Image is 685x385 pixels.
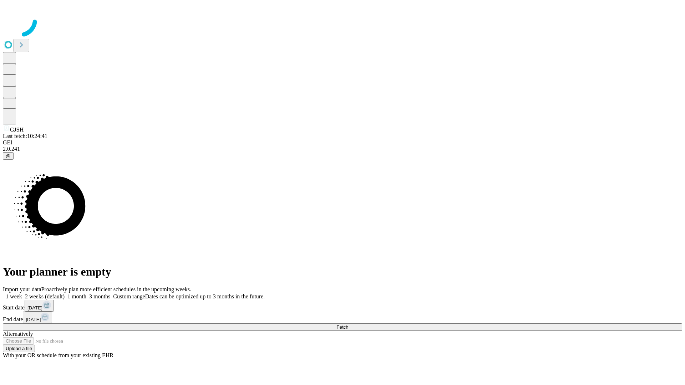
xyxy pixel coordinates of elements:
[6,293,22,299] span: 1 week
[23,312,52,323] button: [DATE]
[3,286,41,292] span: Import your data
[26,317,41,322] span: [DATE]
[145,293,265,299] span: Dates can be optimized up to 3 months in the future.
[3,352,113,358] span: With your OR schedule from your existing EHR
[6,153,11,159] span: @
[3,146,682,152] div: 2.0.241
[3,300,682,312] div: Start date
[113,293,145,299] span: Custom range
[89,293,110,299] span: 3 months
[3,312,682,323] div: End date
[3,133,47,139] span: Last fetch: 10:24:41
[3,345,35,352] button: Upload a file
[3,152,14,160] button: @
[336,324,348,330] span: Fetch
[25,300,54,312] button: [DATE]
[3,323,682,331] button: Fetch
[10,127,24,133] span: GJSH
[27,305,42,310] span: [DATE]
[3,331,33,337] span: Alternatively
[3,265,682,278] h1: Your planner is empty
[67,293,86,299] span: 1 month
[25,293,65,299] span: 2 weeks (default)
[3,139,682,146] div: GEI
[41,286,191,292] span: Proactively plan more efficient schedules in the upcoming weeks.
